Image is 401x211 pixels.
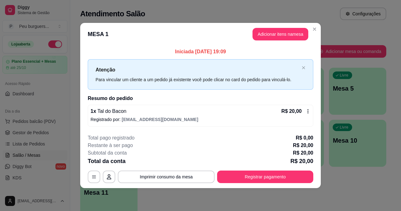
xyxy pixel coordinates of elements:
span: close [302,66,305,70]
p: Restante à ser pago [88,142,133,149]
p: R$ 0,00 [296,134,313,142]
button: Close [310,24,320,34]
p: R$ 20,00 [293,149,313,157]
p: R$ 20,00 [290,157,313,166]
p: Total pago registrado [88,134,134,142]
p: Total da conta [88,157,126,166]
span: [EMAIL_ADDRESS][DOMAIN_NAME] [122,117,198,122]
div: Para vincular um cliente a um pedido já existente você pode clicar no card do pedido para vinculá... [96,76,299,83]
span: Tal do Bacon [96,108,127,114]
p: Iniciada [DATE] 19:09 [88,48,313,55]
p: R$ 20,00 [281,108,302,115]
button: Adicionar itens namesa [253,28,308,40]
header: MESA 1 [80,23,321,45]
button: Registrar pagamento [217,171,313,183]
p: R$ 20,00 [293,142,313,149]
p: Subtotal da conta [88,149,127,157]
p: 1 x [91,108,126,115]
p: Registrado por: [91,116,310,123]
h2: Resumo do pedido [88,95,313,102]
p: Atenção [96,66,299,74]
button: Imprimir consumo da mesa [118,171,215,183]
button: close [302,66,305,70]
